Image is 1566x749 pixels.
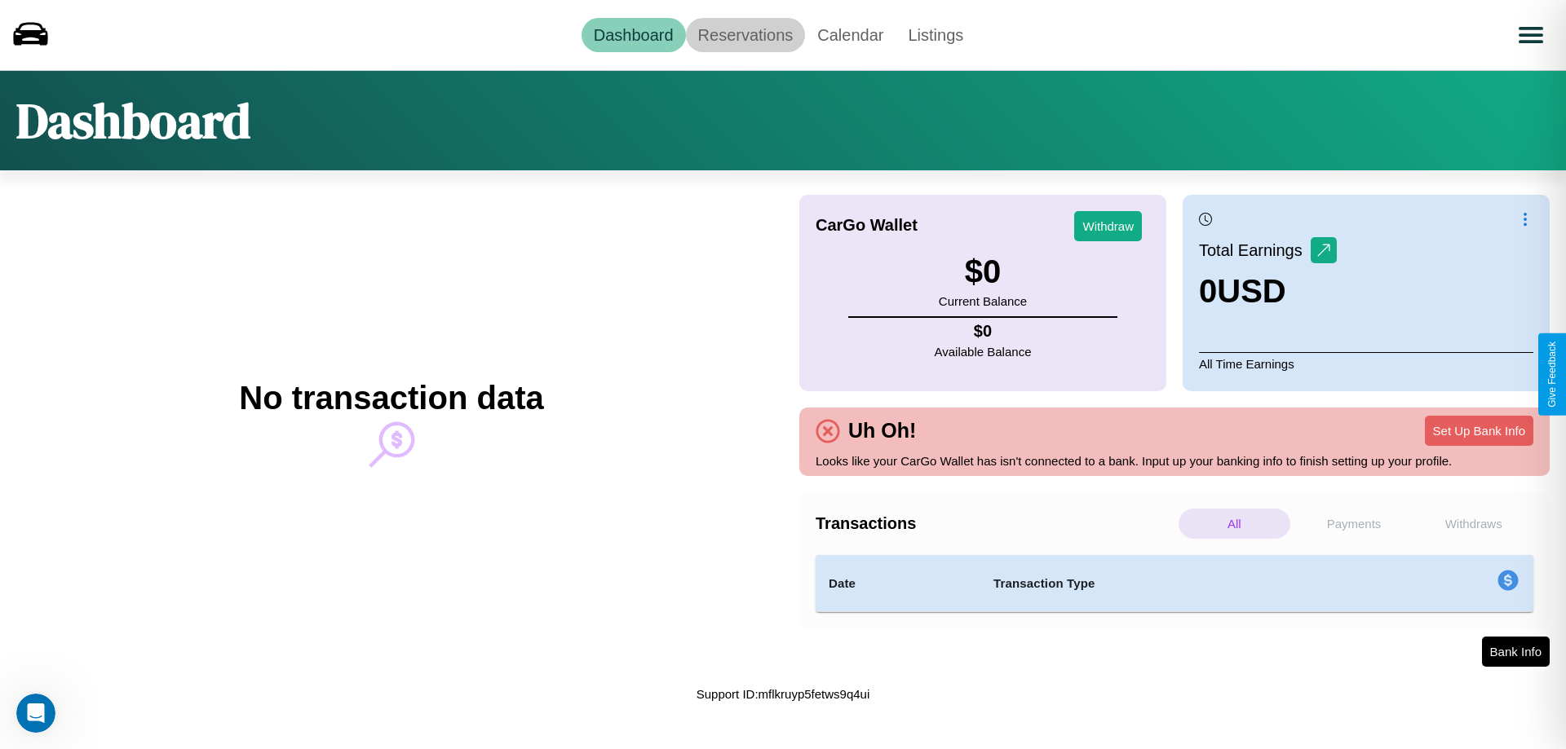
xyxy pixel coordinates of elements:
button: Withdraw [1074,211,1142,241]
p: Current Balance [939,290,1027,312]
h2: No transaction data [239,380,543,416]
a: Calendar [805,18,896,52]
p: Withdraws [1418,509,1529,539]
iframe: Intercom live chat [16,694,55,733]
a: Listings [896,18,975,52]
h3: $ 0 [939,253,1027,290]
p: Total Earnings [1199,236,1311,265]
a: Dashboard [582,18,686,52]
h1: Dashboard [16,87,250,154]
p: Available Balance [935,341,1032,363]
h4: CarGo Wallet [816,216,918,235]
h4: Transactions [816,514,1174,533]
h4: Uh Oh! [840,419,924,443]
p: All Time Earnings [1199,352,1533,375]
button: Set Up Bank Info [1425,416,1533,446]
a: Reservations [686,18,806,52]
h3: 0 USD [1199,273,1337,310]
p: All [1179,509,1290,539]
button: Open menu [1508,12,1554,58]
p: Payments [1298,509,1410,539]
p: Looks like your CarGo Wallet has isn't connected to a bank. Input up your banking info to finish ... [816,450,1533,472]
h4: Date [829,574,967,593]
div: Give Feedback [1546,341,1558,408]
p: Support ID: mflkruyp5fetws9q4ui [697,683,870,705]
h4: Transaction Type [993,574,1364,593]
table: simple table [816,555,1533,612]
h4: $ 0 [935,322,1032,341]
button: Bank Info [1482,637,1550,667]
